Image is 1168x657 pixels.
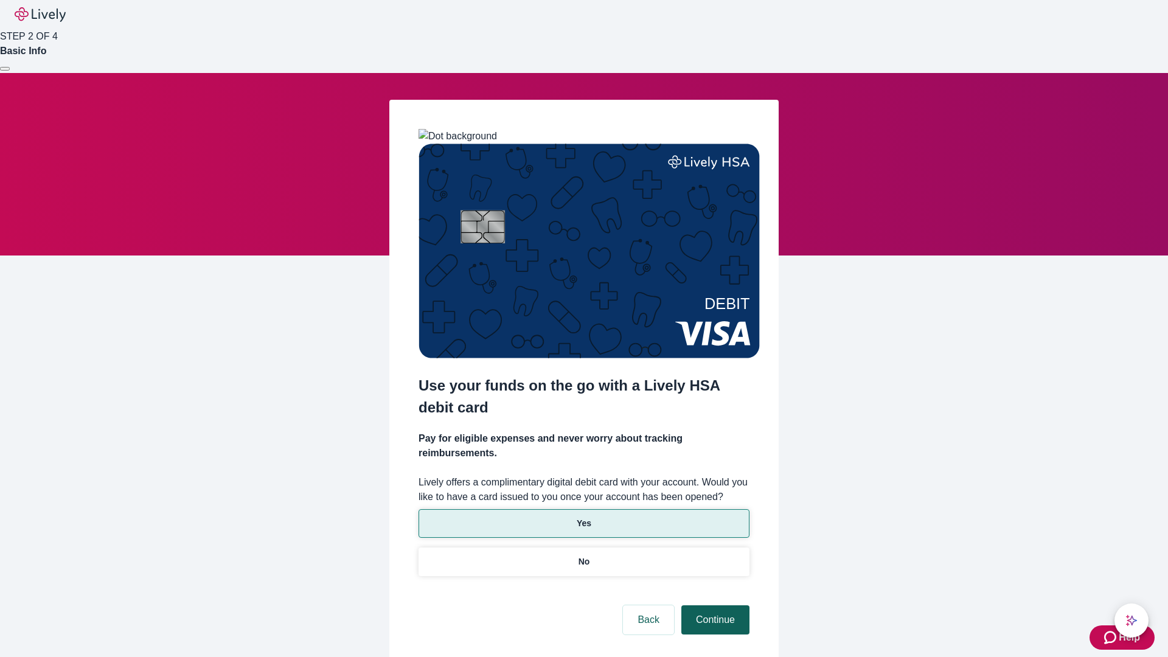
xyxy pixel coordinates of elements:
img: Lively [15,7,66,22]
p: No [579,555,590,568]
img: Dot background [419,129,497,144]
h2: Use your funds on the go with a Lively HSA debit card [419,375,749,419]
button: chat [1114,603,1149,638]
button: Continue [681,605,749,634]
button: Zendesk support iconHelp [1090,625,1155,650]
h4: Pay for eligible expenses and never worry about tracking reimbursements. [419,431,749,461]
span: Help [1119,630,1140,645]
label: Lively offers a complimentary digital debit card with your account. Would you like to have a card... [419,475,749,504]
button: Yes [419,509,749,538]
svg: Zendesk support icon [1104,630,1119,645]
p: Yes [577,517,591,530]
button: No [419,547,749,576]
button: Back [623,605,674,634]
svg: Lively AI Assistant [1125,614,1138,627]
img: Debit card [419,144,760,358]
